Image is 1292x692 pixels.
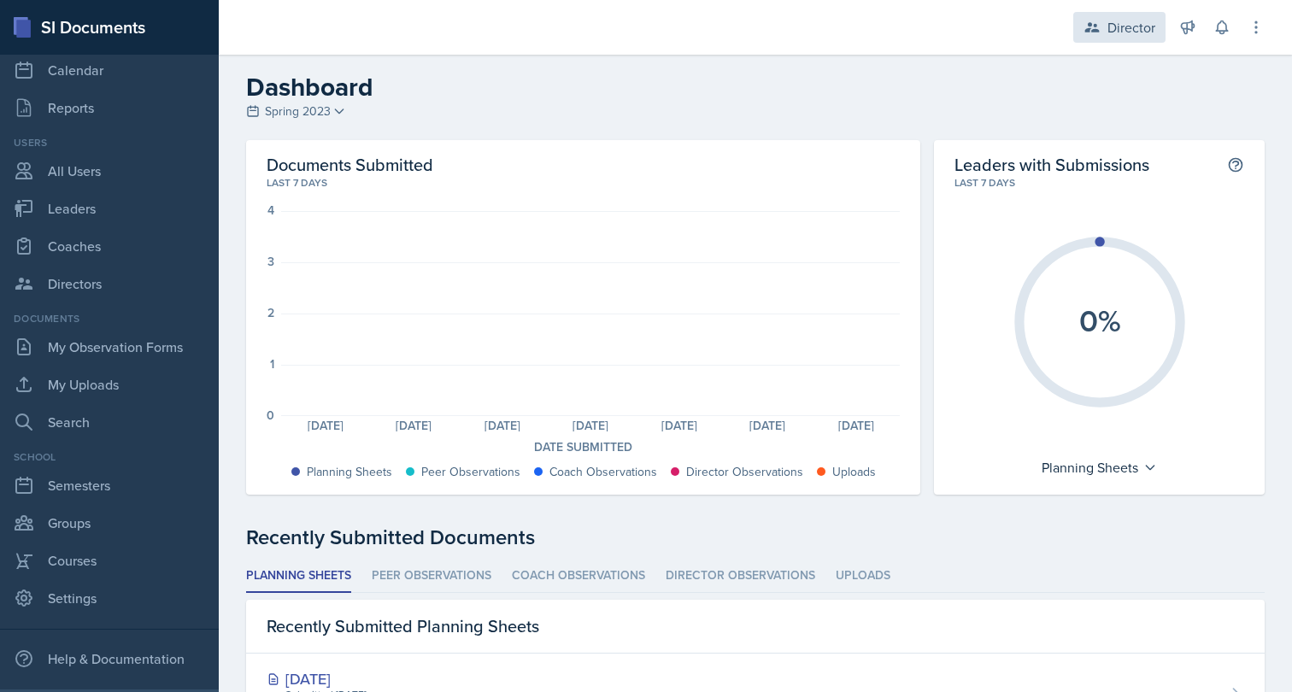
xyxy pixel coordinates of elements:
div: Date Submitted [267,438,900,456]
div: 3 [267,255,274,267]
div: [DATE] [369,419,457,431]
div: [DATE] [723,419,811,431]
div: [DATE] [281,419,369,431]
div: 1 [270,358,274,370]
li: Planning Sheets [246,560,351,593]
div: Director [1107,17,1155,38]
div: Recently Submitted Planning Sheets [246,600,1265,654]
div: Recently Submitted Documents [246,522,1265,553]
a: My Observation Forms [7,330,212,364]
a: Directors [7,267,212,301]
div: Last 7 days [267,175,900,191]
a: Search [7,405,212,439]
a: Calendar [7,53,212,87]
div: Last 7 days [954,175,1244,191]
a: All Users [7,154,212,188]
a: Reports [7,91,212,125]
li: Director Observations [666,560,815,593]
a: Groups [7,506,212,540]
div: [DATE] [546,419,634,431]
div: Planning Sheets [307,463,392,481]
div: Help & Documentation [7,642,212,676]
div: [DATE] [267,667,561,690]
div: Uploads [832,463,876,481]
div: Director Observations [686,463,803,481]
a: Coaches [7,229,212,263]
a: Courses [7,543,212,578]
div: Peer Observations [421,463,520,481]
text: 0% [1078,298,1120,343]
div: [DATE] [635,419,723,431]
a: My Uploads [7,367,212,402]
a: Settings [7,581,212,615]
div: School [7,449,212,465]
span: Spring 2023 [265,103,331,120]
h2: Dashboard [246,72,1265,103]
div: 0 [267,409,274,421]
div: Planning Sheets [1033,454,1166,481]
div: [DATE] [812,419,900,431]
a: Leaders [7,191,212,226]
div: 2 [267,307,274,319]
div: Users [7,135,212,150]
a: Semesters [7,468,212,502]
li: Peer Observations [372,560,491,593]
h2: Leaders with Submissions [954,154,1149,175]
div: 4 [267,204,274,216]
div: [DATE] [458,419,546,431]
div: Documents [7,311,212,326]
div: Coach Observations [549,463,657,481]
li: Coach Observations [512,560,645,593]
h2: Documents Submitted [267,154,900,175]
li: Uploads [836,560,890,593]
